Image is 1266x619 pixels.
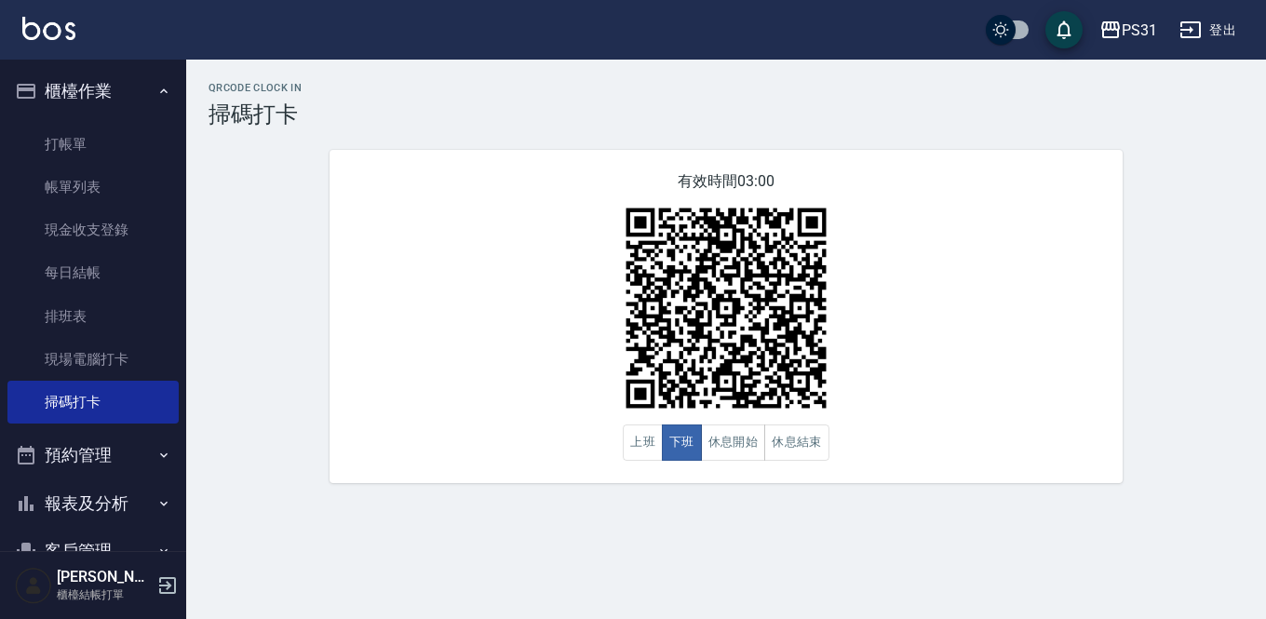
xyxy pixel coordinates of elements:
button: 報表及分析 [7,479,179,528]
a: 掃碼打卡 [7,381,179,424]
a: 現場電腦打卡 [7,338,179,381]
div: PS31 [1122,19,1157,42]
div: 有效時間 03:00 [330,150,1123,483]
button: 預約管理 [7,431,179,479]
button: PS31 [1092,11,1165,49]
p: 櫃檯結帳打單 [57,586,152,603]
h5: [PERSON_NAME] [57,568,152,586]
button: 休息結束 [764,424,829,461]
button: save [1045,11,1083,48]
button: 下班 [662,424,702,461]
a: 帳單列表 [7,166,179,209]
h3: 掃碼打卡 [209,101,1244,128]
a: 排班表 [7,295,179,338]
a: 現金收支登錄 [7,209,179,251]
a: 打帳單 [7,123,179,166]
button: 休息開始 [701,424,766,461]
h2: QRcode Clock In [209,82,1244,94]
img: Person [15,567,52,604]
a: 每日結帳 [7,251,179,294]
img: Logo [22,17,75,40]
button: 登出 [1172,13,1244,47]
button: 客戶管理 [7,527,179,575]
button: 櫃檯作業 [7,67,179,115]
button: 上班 [623,424,663,461]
